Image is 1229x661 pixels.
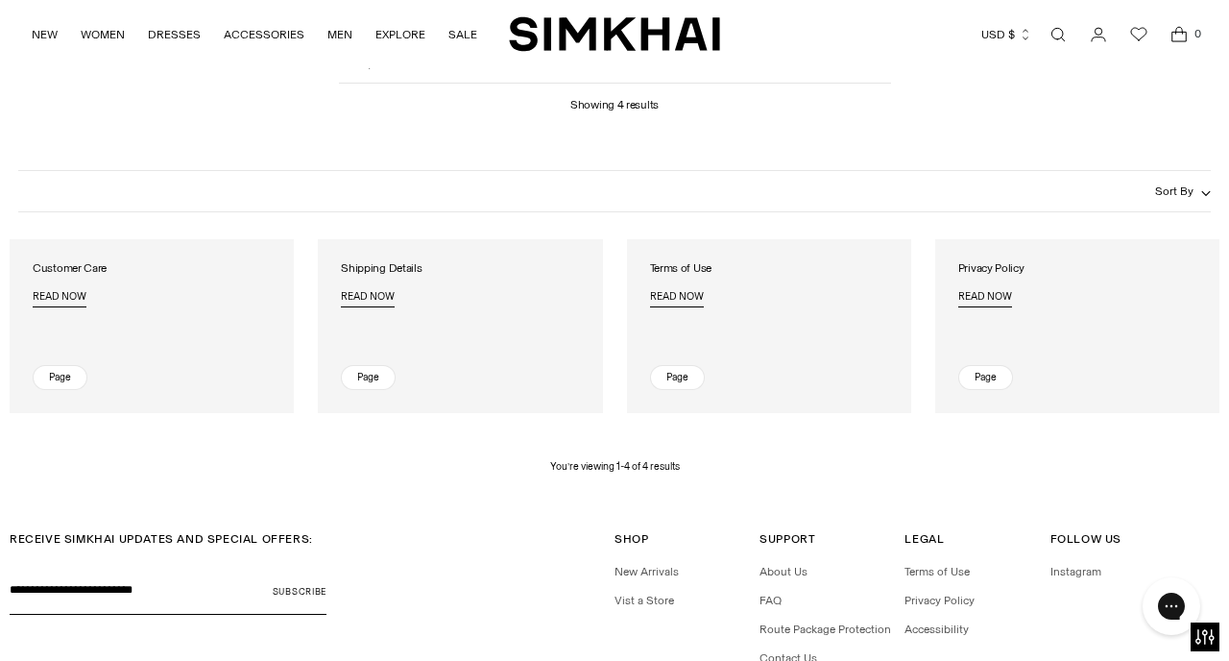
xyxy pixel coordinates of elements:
[614,594,674,607] a: Vist a Store
[1079,15,1118,54] a: Go to the account page
[273,567,326,615] button: Subscribe
[448,13,477,56] a: SALE
[759,532,815,546] span: Support
[327,13,352,56] a: MEN
[81,13,125,56] a: WOMEN
[1039,15,1077,54] a: Open search modal
[33,365,87,390] div: Page
[614,565,679,578] a: New Arrivals
[650,365,705,390] div: Page
[32,13,58,56] a: NEW
[1160,15,1198,54] a: Open cart modal
[904,565,970,578] a: Terms of Use
[958,365,1013,390] div: Page
[570,84,659,111] h1: Showing 4 results
[224,13,304,56] a: ACCESSORIES
[1133,571,1210,642] iframe: Gorgias live chat messenger
[1155,184,1193,198] span: Sort By
[550,459,680,475] p: You’re viewing 1-4 of 4 results
[1050,565,1101,578] a: Instagram
[627,239,911,413] a: Terms of Use Read now Page
[1050,532,1121,546] span: Follow Us
[1120,15,1158,54] a: Wishlist
[341,291,395,304] span: Read now
[958,291,1012,304] span: Read now
[650,262,711,275] h4: Terms of Use
[614,532,648,546] span: Shop
[1189,25,1206,42] span: 0
[981,13,1032,56] button: USD $
[904,532,944,546] span: Legal
[1155,181,1211,202] button: Sort By
[958,262,1024,275] h4: Privacy Policy
[759,565,807,578] a: About Us
[10,239,294,413] a: Customer Care Read now Page
[509,15,720,53] a: SIMKHAI
[318,239,602,413] a: Shipping Details Read now Page
[33,262,107,275] h4: Customer Care
[904,623,969,636] a: Accessibility
[375,13,425,56] a: EXPLORE
[10,532,313,546] span: RECEIVE SIMKHAI UPDATES AND SPECIAL OFFERS:
[148,13,201,56] a: DRESSES
[759,623,891,636] a: Route Package Protection
[650,291,704,304] span: Read now
[341,262,422,275] h4: Shipping Details
[759,594,782,607] a: FAQ
[341,365,396,390] div: Page
[935,239,1219,413] a: Privacy Policy Read now Page
[904,594,975,607] a: Privacy Policy
[33,291,86,304] span: Read now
